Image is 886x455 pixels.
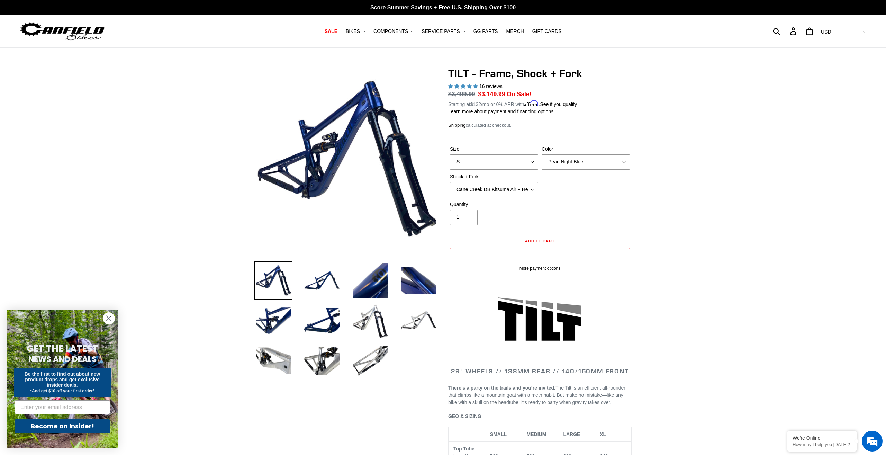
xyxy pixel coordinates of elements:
[254,302,292,340] img: Load image into Gallery viewer, TILT - Frame, Shock + Fork
[448,385,555,391] b: There’s a party on the trails and you’re invited.
[527,431,546,437] span: MEDIUM
[793,442,851,447] p: How may I help you today?
[450,234,630,249] button: Add to cart
[19,20,106,42] img: Canfield Bikes
[450,201,538,208] label: Quantity
[30,389,94,393] span: *And get $10 off your first order*
[321,27,341,36] a: SALE
[254,342,292,380] img: Load image into Gallery viewer, TILT - Frame, Shock + Fork
[524,100,539,106] span: Affirm
[450,265,630,271] a: More payment options
[254,261,292,300] img: Load image into Gallery viewer, TILT - Frame, Shock + Fork
[448,385,625,405] span: The Tilt is an efficient all-rounder that climbs like a mountain goat with a meth habit. But make...
[507,90,531,99] span: On Sale!
[422,28,460,34] span: SERVICE PARTS
[600,431,606,437] span: XL
[490,431,507,437] span: SMALL
[448,123,466,128] a: Shipping
[448,67,632,80] h1: TILT - Frame, Shock + Fork
[506,28,524,34] span: MERCH
[351,261,389,300] img: Load image into Gallery viewer, TILT - Frame, Shock + Fork
[563,431,580,437] span: LARGE
[400,302,438,340] img: Load image into Gallery viewer, TILT - Frame, Shock + Fork
[400,261,438,300] img: Load image into Gallery viewer, TILT - Frame, Shock + Fork
[303,302,341,340] img: Load image into Gallery viewer, TILT - Frame, Shock + Fork
[418,27,468,36] button: SERVICE PARTS
[28,354,97,365] span: NEWS AND DEALS
[448,122,632,129] div: calculated at checkout.
[479,83,503,89] span: 16 reviews
[448,413,481,419] span: GEO & SIZING
[470,27,501,36] a: GG PARTS
[25,371,100,388] span: Be the first to find out about new product drops and get exclusive insider deals.
[450,173,538,180] label: Shock + Fork
[470,101,481,107] span: $132
[793,435,851,441] div: We're Online!
[450,145,538,153] label: Size
[448,109,553,114] a: Learn more about payment and financing options
[777,24,794,39] input: Search
[448,83,479,89] span: 5.00 stars
[532,28,562,34] span: GIFT CARDS
[303,342,341,380] img: Load image into Gallery viewer, TILT - Frame, Shock + Fork
[542,145,630,153] label: Color
[540,101,577,107] a: See if you qualify - Learn more about Affirm Financing (opens in modal)
[303,261,341,300] img: Load image into Gallery viewer, TILT - Frame, Shock + Fork
[27,342,98,355] span: GET THE LATEST
[346,28,360,34] span: BIKES
[448,91,475,98] s: $3,499.99
[478,91,505,98] span: $3,149.99
[325,28,337,34] span: SALE
[473,28,498,34] span: GG PARTS
[15,400,110,414] input: Enter your email address
[503,27,527,36] a: MERCH
[351,302,389,340] img: Load image into Gallery viewer, TILT - Frame, Shock + Fork
[103,312,115,324] button: Close dialog
[525,238,555,243] span: Add to cart
[351,342,389,380] img: Load image into Gallery viewer, TILT - Frame, Shock + Fork
[370,27,417,36] button: COMPONENTS
[373,28,408,34] span: COMPONENTS
[448,99,577,108] p: Starting at /mo or 0% APR with .
[15,419,110,433] button: Become an Insider!
[451,367,629,375] span: 29" WHEELS // 138mm REAR // 140/150mm FRONT
[529,27,565,36] a: GIFT CARDS
[342,27,369,36] button: BIKES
